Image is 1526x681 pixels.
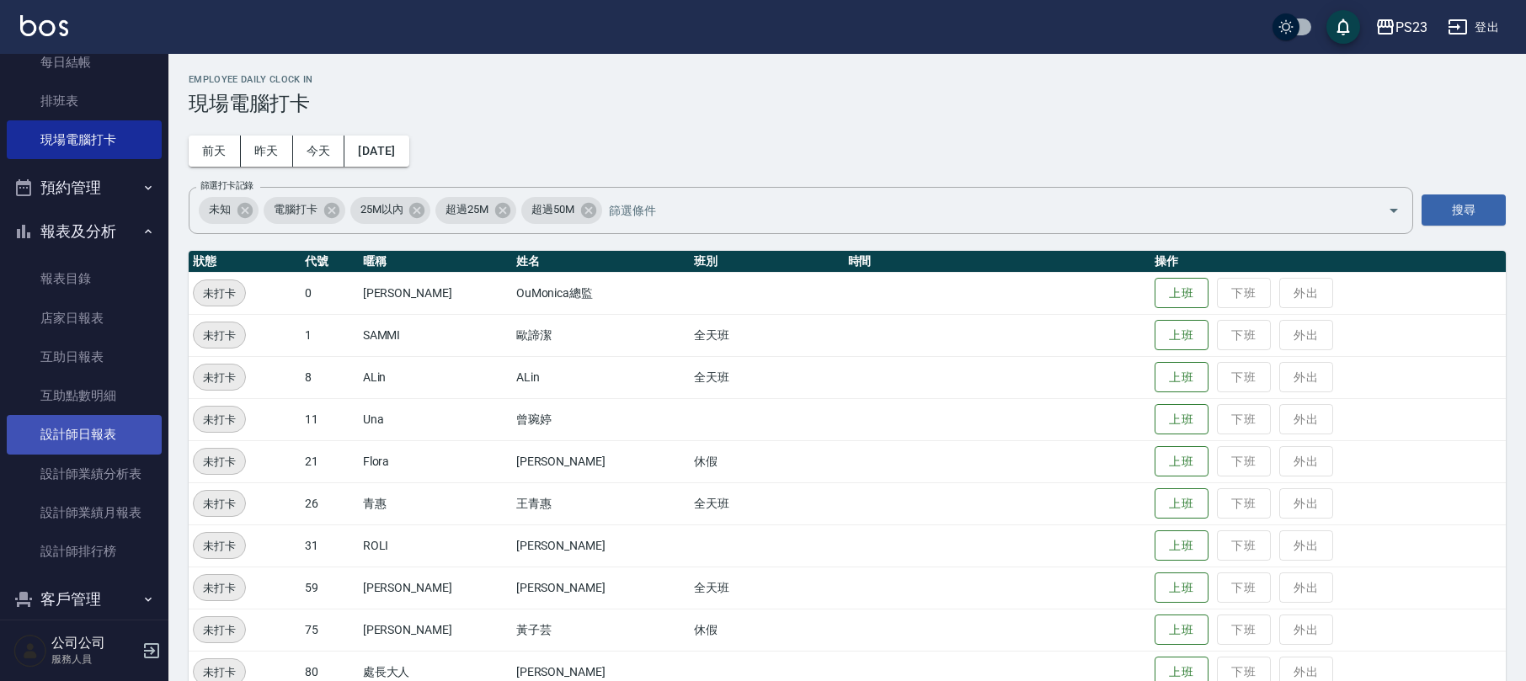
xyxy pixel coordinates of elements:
p: 服務人員 [51,652,137,667]
td: [PERSON_NAME] [359,567,512,609]
span: 電腦打卡 [264,201,328,218]
div: PS23 [1395,17,1427,38]
td: [PERSON_NAME] [512,440,691,482]
td: 0 [301,272,359,314]
button: 客戶管理 [7,577,162,621]
div: 超過50M [521,197,602,224]
td: 全天班 [690,567,843,609]
td: ROLI [359,524,512,567]
td: SAMMI [359,314,512,356]
span: 未打卡 [194,327,245,344]
button: 報表及分析 [7,210,162,253]
th: 代號 [301,251,359,273]
button: 登出 [1441,12,1506,43]
button: PS23 [1369,10,1434,45]
img: Logo [20,15,68,36]
button: 預約管理 [7,166,162,210]
button: 上班 [1155,530,1209,561]
span: 未打卡 [194,621,245,639]
th: 時間 [844,251,1150,273]
td: 11 [301,398,359,440]
td: 休假 [690,609,843,651]
td: 59 [301,567,359,609]
a: 每日結帳 [7,43,162,82]
a: 互助點數明細 [7,376,162,415]
a: 報表目錄 [7,259,162,298]
a: 設計師排行榜 [7,532,162,571]
span: 未打卡 [194,453,245,471]
a: 排班表 [7,82,162,120]
a: 互助日報表 [7,338,162,376]
span: 未打卡 [194,369,245,386]
h3: 現場電腦打卡 [189,92,1506,115]
div: 超過25M [435,197,516,224]
td: 全天班 [690,356,843,398]
td: ALin [359,356,512,398]
span: 未打卡 [194,537,245,555]
button: save [1326,10,1360,44]
td: 1 [301,314,359,356]
button: 上班 [1155,446,1209,477]
td: 8 [301,356,359,398]
button: 今天 [293,136,345,167]
th: 狀態 [189,251,301,273]
button: 昨天 [241,136,293,167]
th: 班別 [690,251,843,273]
button: 上班 [1155,488,1209,519]
button: 上班 [1155,614,1209,646]
td: [PERSON_NAME] [359,609,512,651]
button: 上班 [1155,572,1209,604]
td: Una [359,398,512,440]
span: 未打卡 [194,495,245,513]
a: 現場電腦打卡 [7,120,162,159]
td: 全天班 [690,482,843,524]
td: 26 [301,482,359,524]
span: 未打卡 [194,579,245,597]
input: 篩選條件 [605,195,1358,225]
td: 青惠 [359,482,512,524]
img: Person [13,634,47,668]
label: 篩選打卡記錄 [200,179,253,192]
td: 曾琬婷 [512,398,691,440]
span: 未打卡 [194,285,245,302]
td: ALin [512,356,691,398]
button: 前天 [189,136,241,167]
span: 未知 [199,201,241,218]
div: 未知 [199,197,259,224]
td: 全天班 [690,314,843,356]
span: 未打卡 [194,663,245,681]
a: 設計師日報表 [7,415,162,454]
h5: 公司公司 [51,635,137,652]
td: 75 [301,609,359,651]
th: 操作 [1150,251,1506,273]
button: 上班 [1155,404,1209,435]
td: 21 [301,440,359,482]
button: [DATE] [344,136,408,167]
button: 上班 [1155,320,1209,351]
div: 電腦打卡 [264,197,345,224]
td: [PERSON_NAME] [512,567,691,609]
td: 31 [301,524,359,567]
span: 25M以內 [350,201,414,218]
td: 休假 [690,440,843,482]
td: 黃子芸 [512,609,691,651]
td: 王青惠 [512,482,691,524]
td: [PERSON_NAME] [512,524,691,567]
td: [PERSON_NAME] [359,272,512,314]
span: 超過50M [521,201,584,218]
th: 暱稱 [359,251,512,273]
button: 搜尋 [1422,194,1506,226]
h2: Employee Daily Clock In [189,74,1506,85]
span: 未打卡 [194,411,245,428]
div: 25M以內 [350,197,431,224]
a: 設計師業績分析表 [7,455,162,493]
button: 上班 [1155,278,1209,309]
th: 姓名 [512,251,691,273]
a: 設計師業績月報表 [7,493,162,532]
a: 店家日報表 [7,299,162,338]
button: Open [1380,197,1407,224]
button: 上班 [1155,362,1209,393]
td: Flora [359,440,512,482]
td: OuMonica總監 [512,272,691,314]
span: 超過25M [435,201,499,218]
